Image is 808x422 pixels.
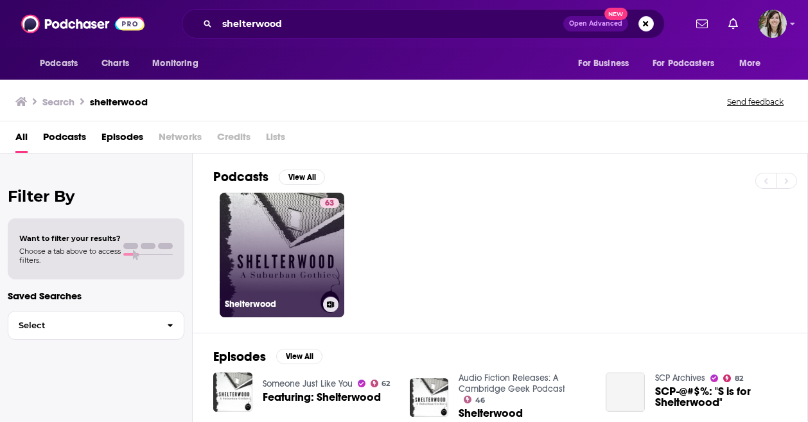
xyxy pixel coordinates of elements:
span: Choose a tab above to access filters. [19,247,121,265]
button: open menu [31,51,94,76]
button: Send feedback [723,96,787,107]
span: Open Advanced [569,21,622,27]
a: Someone Just Like You [263,378,353,389]
a: EpisodesView All [213,349,322,365]
span: For Business [578,55,629,73]
p: Saved Searches [8,290,184,302]
span: Lists [266,127,285,153]
a: Episodes [101,127,143,153]
h2: Episodes [213,349,266,365]
span: 63 [325,197,334,210]
img: Shelterwood [410,378,449,418]
span: 46 [475,398,485,403]
span: More [739,55,761,73]
a: Shelterwood [459,408,523,419]
a: Featuring: Shelterwood [263,392,381,403]
img: Featuring: Shelterwood [213,373,252,412]
span: Want to filter your results? [19,234,121,243]
span: Select [8,321,157,330]
button: View All [279,170,325,185]
a: SCP-@#$%: "S is for Shelterwood" [655,386,787,408]
img: User Profile [759,10,787,38]
h3: shelterwood [90,96,148,108]
a: Show notifications dropdown [691,13,713,35]
a: Podcasts [43,127,86,153]
span: Credits [217,127,250,153]
button: open menu [569,51,645,76]
a: SCP Archives [655,373,705,383]
span: For Podcasters [653,55,714,73]
span: 82 [735,376,743,382]
h3: Shelterwood [225,299,318,310]
span: New [604,8,628,20]
a: 46 [464,396,485,403]
div: Search podcasts, credits, & more... [182,9,665,39]
button: View All [276,349,322,364]
a: 82 [723,374,743,382]
img: Podchaser - Follow, Share and Rate Podcasts [21,12,145,36]
h2: Filter By [8,187,184,206]
span: Networks [159,127,202,153]
button: Show profile menu [759,10,787,38]
a: 63 [320,198,339,208]
h3: Search [42,96,75,108]
a: SCP-@#$%: "S is for Shelterwood" [606,373,645,412]
span: Logged in as devinandrade [759,10,787,38]
button: Select [8,311,184,340]
a: Audio Fiction Releases: A Cambridge Geek Podcast [459,373,565,394]
h2: Podcasts [213,169,268,185]
a: PodcastsView All [213,169,325,185]
span: 62 [382,381,390,387]
a: All [15,127,28,153]
button: open menu [644,51,733,76]
input: Search podcasts, credits, & more... [217,13,563,34]
span: Podcasts [40,55,78,73]
a: 62 [371,380,391,387]
span: Charts [101,55,129,73]
button: open menu [143,51,215,76]
span: Monitoring [152,55,198,73]
a: 63Shelterwood [220,193,344,317]
button: open menu [730,51,777,76]
a: Show notifications dropdown [723,13,743,35]
a: Charts [93,51,137,76]
button: Open AdvancedNew [563,16,628,31]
